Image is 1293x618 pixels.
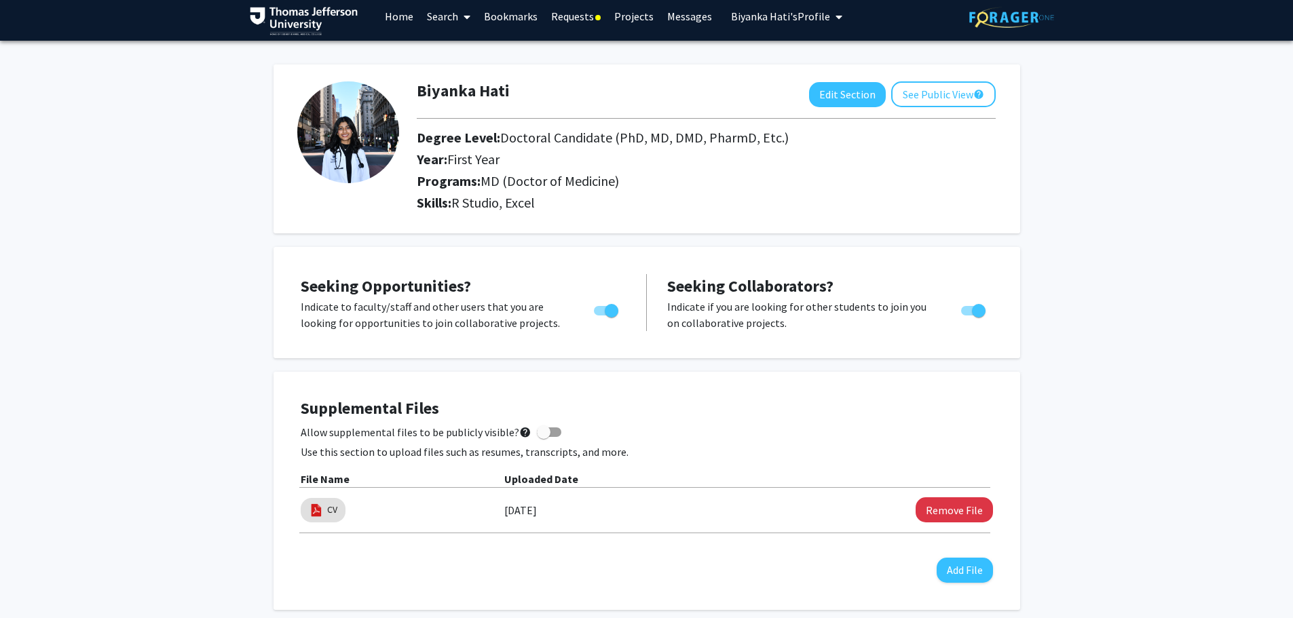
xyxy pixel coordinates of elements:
h1: Biyanka Hati [417,81,510,101]
a: CV [327,503,337,517]
p: Use this section to upload files such as resumes, transcripts, and more. [301,444,993,460]
span: Seeking Opportunities? [301,275,471,296]
span: Seeking Collaborators? [667,275,833,296]
button: Add File [937,558,993,583]
p: Indicate if you are looking for other students to join you on collaborative projects. [667,298,935,331]
span: R Studio, Excel [451,194,535,211]
iframe: Chat [10,557,58,608]
span: MD (Doctor of Medicine) [481,172,619,189]
h2: Programs: [417,173,996,189]
mat-icon: help [519,424,531,440]
img: pdf_icon.png [309,503,324,518]
p: Indicate to faculty/staff and other users that you are looking for opportunities to join collabor... [301,298,568,331]
img: Thomas Jefferson University Logo [250,7,358,35]
button: Edit Section [809,82,886,107]
button: Remove CV File [916,497,993,522]
div: Toggle [956,298,993,319]
button: See Public View [891,81,996,107]
mat-icon: help [973,86,984,102]
h2: Year: [417,151,892,168]
b: File Name [301,472,350,486]
span: Biyanka Hati's Profile [731,9,830,23]
h4: Supplemental Files [301,399,993,419]
span: First Year [447,151,500,168]
h2: Skills: [417,195,996,211]
img: Profile Picture [297,81,399,183]
img: ForagerOne Logo [969,7,1054,28]
span: Doctoral Candidate (PhD, MD, DMD, PharmD, Etc.) [500,129,789,146]
span: Allow supplemental files to be publicly visible? [301,424,531,440]
h2: Degree Level: [417,130,892,146]
b: Uploaded Date [504,472,578,486]
div: Toggle [588,298,626,319]
label: [DATE] [504,499,537,522]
